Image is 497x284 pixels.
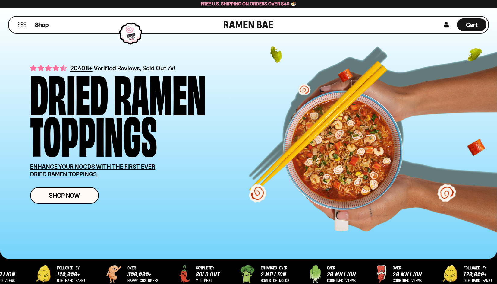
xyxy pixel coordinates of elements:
a: Shop Now [30,187,99,204]
span: Shop Now [49,192,80,199]
div: Ramen [114,71,206,113]
span: Free U.S. Shipping on Orders over $40 🍜 [201,1,296,7]
button: Mobile Menu Trigger [18,22,26,27]
u: ENHANCE YOUR NOODS WITH THE FIRST EVER DRIED RAMEN TOPPINGS [30,163,156,178]
a: Shop [35,18,49,31]
div: Dried [30,71,108,113]
span: Shop [35,21,49,29]
div: Toppings [30,113,157,154]
span: Cart [466,21,478,28]
div: Cart [457,17,486,33]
